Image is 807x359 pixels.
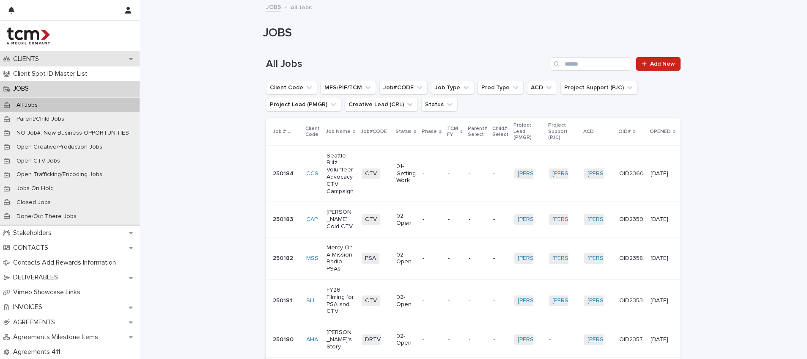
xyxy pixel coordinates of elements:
span: CTV [362,168,380,179]
p: OPENED [650,127,671,136]
p: OID2358 [619,255,644,262]
p: 02-Open [396,213,416,227]
p: Contacts Add Rewards Information [10,259,123,267]
a: CAP [306,216,318,223]
p: 02-Open [396,333,416,347]
p: OID2357 [619,336,644,343]
p: Open CTV Jobs [10,157,67,165]
button: Prod Type [478,81,524,94]
a: [PERSON_NAME]-TCM [552,170,613,177]
tr: 250183CAP [PERSON_NAME] Cold CTVCTV02-Open----[PERSON_NAME]-TCM [PERSON_NAME]-TCM [PERSON_NAME]-T... [266,202,719,237]
a: [PERSON_NAME]-TCM [518,170,578,177]
p: Done/Out There Jobs [10,213,83,220]
p: 250183 [273,216,299,223]
p: - [448,170,462,177]
a: MSS [306,255,318,262]
a: [PERSON_NAME]-TCM [587,216,648,223]
p: Child# Select [492,124,508,140]
span: CTV [362,214,380,225]
p: - [448,255,462,262]
button: ACD [527,81,557,94]
p: Seattle Blitz Volunteer Advocacy CTV Campaign [327,152,355,195]
p: TCM FY [447,124,458,140]
button: Project Support (PJC) [560,81,638,94]
a: [PERSON_NAME]-TCM [587,170,648,177]
p: [DATE] [651,170,675,177]
a: [PERSON_NAME]-TCM [518,216,578,223]
p: Vimeo Showcase Links [10,288,87,296]
p: Status [395,127,412,136]
a: [PERSON_NAME]-TCM [518,255,578,262]
span: DRTV [362,334,384,345]
p: Agreements Milestone Items [10,333,105,341]
p: - [493,255,508,262]
p: - [423,297,441,304]
span: CTV [362,295,380,306]
p: Mercy On A Mission Radio PSAs [327,244,355,273]
a: Add New [636,57,681,71]
a: [PERSON_NAME]-TCM [587,336,648,343]
button: Project Lead (PMGR) [266,98,341,111]
tr: 250182MSS Mercy On A Mission Radio PSAsPSA02-Open----[PERSON_NAME]-TCM [PERSON_NAME]-TCM [PERSON_... [266,237,719,279]
p: 250181 [273,297,299,304]
p: [PERSON_NAME]'s Story [327,329,355,350]
h1: All Jobs [266,58,547,70]
p: 02-Open [396,251,416,266]
a: [PERSON_NAME]-TCM [518,297,578,304]
a: [PERSON_NAME]-TCM [552,216,613,223]
p: - [493,170,508,177]
button: Client Code [266,81,317,94]
p: - [423,170,441,177]
p: OID# [618,127,631,136]
p: OID2353 [619,297,644,304]
p: [DATE] [651,255,675,262]
p: All Jobs [291,2,312,11]
p: Agreements 411 [10,348,67,356]
a: CCS [306,170,318,177]
p: 01-Getting Work [396,163,416,184]
p: Client Code [305,124,321,140]
button: MES/PIF/TCM [321,81,376,94]
a: [PERSON_NAME]-TCM [587,297,648,304]
p: ACD [583,127,594,136]
p: - [493,216,508,223]
p: CONTACTS [10,244,55,252]
p: 02-Open [396,294,416,308]
p: FY26 Filming for PSA and CTV [327,287,355,315]
p: - [469,336,486,343]
a: [PERSON_NAME]-TCM [552,297,613,304]
p: Stakeholders [10,229,58,237]
button: Status [421,98,458,111]
span: PSA [362,253,379,264]
p: Open Trafficking/Encoding Jobs [10,171,109,178]
p: - [423,255,441,262]
p: - [469,255,486,262]
div: Search [551,57,631,71]
p: - [493,297,508,304]
p: - [448,297,462,304]
p: Phase [422,127,437,136]
p: [DATE] [651,297,675,304]
p: Job # [273,127,286,136]
p: OID2360 [619,170,644,177]
a: SLI [306,297,314,304]
p: - [493,336,508,343]
h1: JOBS [263,26,678,41]
p: OID2359 [619,216,644,223]
span: Add New [650,61,675,67]
img: 4hMmSqQkux38exxPVZHQ [7,28,50,44]
button: Creative Lead (CRL) [345,98,418,111]
a: JOBS [266,2,281,11]
p: Jobs On Hold [10,185,60,192]
p: - [448,216,462,223]
p: Parent/Child Jobs [10,116,71,123]
p: [DATE] [651,216,675,223]
p: - [469,216,486,223]
a: [PERSON_NAME]-TCM [552,255,613,262]
p: [PERSON_NAME] Cold CTV [327,209,355,230]
p: - [549,336,577,343]
p: NO Job#: New Business OPPORTUNITIES [10,130,136,137]
tr: 250184CCS Seattle Blitz Volunteer Advocacy CTV CampaignCTV01-Getting Work----[PERSON_NAME]-TCM [P... [266,145,719,202]
p: All Jobs [10,102,44,109]
a: [PERSON_NAME]-TCM [518,336,578,343]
